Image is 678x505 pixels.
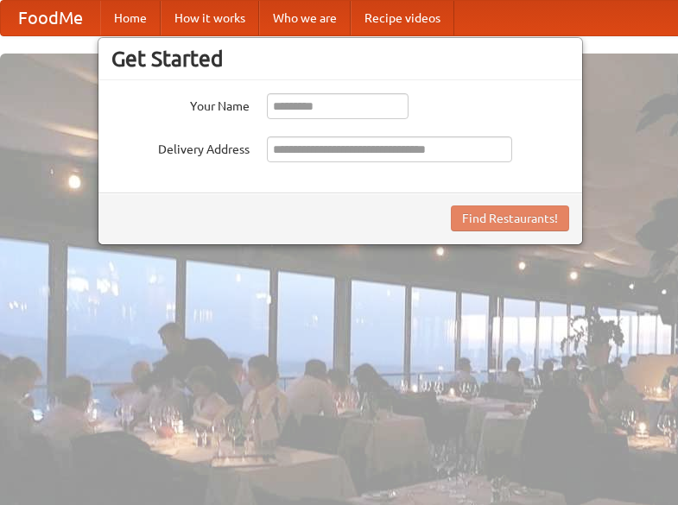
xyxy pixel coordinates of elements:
[451,205,569,231] button: Find Restaurants!
[111,46,569,72] h3: Get Started
[351,1,454,35] a: Recipe videos
[161,1,259,35] a: How it works
[259,1,351,35] a: Who we are
[1,1,100,35] a: FoodMe
[111,93,250,115] label: Your Name
[111,136,250,158] label: Delivery Address
[100,1,161,35] a: Home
